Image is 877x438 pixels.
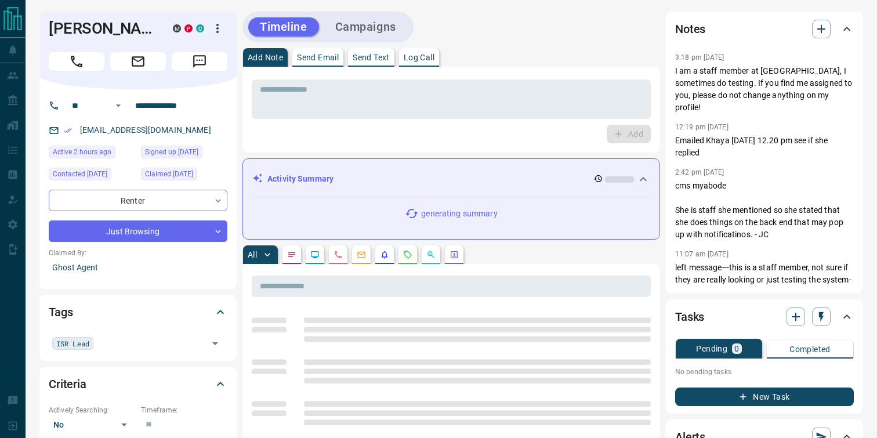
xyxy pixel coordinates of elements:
[675,53,724,61] p: 3:18 pm [DATE]
[49,415,135,434] div: No
[675,363,854,381] p: No pending tasks
[56,338,89,349] span: ISR Lead
[675,262,854,286] p: left message---this is a staff member, not sure if they are really looking or just testing the sy...
[287,250,296,259] svg: Notes
[267,173,334,185] p: Activity Summary
[675,168,724,176] p: 2:42 pm [DATE]
[141,146,227,162] div: Mon Oct 07 2019
[49,248,227,258] p: Claimed By:
[53,146,111,158] span: Active 2 hours ago
[675,15,854,43] div: Notes
[675,123,729,131] p: 12:19 pm [DATE]
[49,258,227,277] p: Ghost Agent
[675,388,854,406] button: New Task
[49,375,86,393] h2: Criteria
[324,17,408,37] button: Campaigns
[196,24,204,32] div: condos.ca
[248,17,319,37] button: Timeline
[141,405,227,415] p: Timeframe:
[184,24,193,32] div: property.ca
[64,126,72,135] svg: Email Verified
[111,99,125,113] button: Open
[145,168,193,180] span: Claimed [DATE]
[380,250,389,259] svg: Listing Alerts
[675,65,854,114] p: I am a staff member at [GEOGRAPHIC_DATA], I sometimes do testing. If you find me assigned to you,...
[421,208,497,220] p: generating summary
[172,52,227,71] span: Message
[789,345,831,353] p: Completed
[49,303,73,321] h2: Tags
[49,146,135,162] div: Tue Sep 16 2025
[207,335,223,352] button: Open
[49,220,227,242] div: Just Browsing
[49,405,135,415] p: Actively Searching:
[675,307,704,326] h2: Tasks
[53,168,107,180] span: Contacted [DATE]
[173,24,181,32] div: mrloft.ca
[696,345,727,353] p: Pending
[675,180,854,241] p: cms myabode She is staff she mentioned so she stated that she does things on the back end that ma...
[675,303,854,331] div: Tasks
[252,168,650,190] div: Activity Summary
[357,250,366,259] svg: Emails
[248,53,283,61] p: Add Note
[49,52,104,71] span: Call
[49,168,135,184] div: Tue Aug 19 2025
[675,250,729,258] p: 11:07 am [DATE]
[675,20,705,38] h2: Notes
[310,250,320,259] svg: Lead Browsing Activity
[141,168,227,184] div: Tue Aug 19 2025
[49,298,227,326] div: Tags
[334,250,343,259] svg: Calls
[403,250,412,259] svg: Requests
[404,53,434,61] p: Log Call
[734,345,739,353] p: 0
[49,19,155,38] h1: [PERSON_NAME]
[450,250,459,259] svg: Agent Actions
[353,53,390,61] p: Send Text
[49,190,227,211] div: Renter
[675,135,854,159] p: Emailed Khaya [DATE] 12.20 pm see if she replied
[49,370,227,398] div: Criteria
[426,250,436,259] svg: Opportunities
[80,125,211,135] a: [EMAIL_ADDRESS][DOMAIN_NAME]
[297,53,339,61] p: Send Email
[248,251,257,259] p: All
[145,146,198,158] span: Signed up [DATE]
[110,52,166,71] span: Email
